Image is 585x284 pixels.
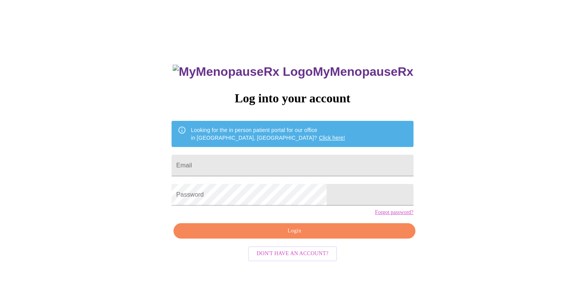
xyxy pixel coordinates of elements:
[375,209,413,216] a: Forgot password?
[191,123,345,145] div: Looking for the in person patient portal for our office in [GEOGRAPHIC_DATA], [GEOGRAPHIC_DATA]?
[172,91,413,105] h3: Log into your account
[182,226,406,236] span: Login
[246,250,339,256] a: Don't have an account?
[173,65,413,79] h3: MyMenopauseRx
[257,249,328,259] span: Don't have an account?
[173,65,313,79] img: MyMenopauseRx Logo
[319,135,345,141] a: Click here!
[248,246,337,261] button: Don't have an account?
[173,223,415,239] button: Login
